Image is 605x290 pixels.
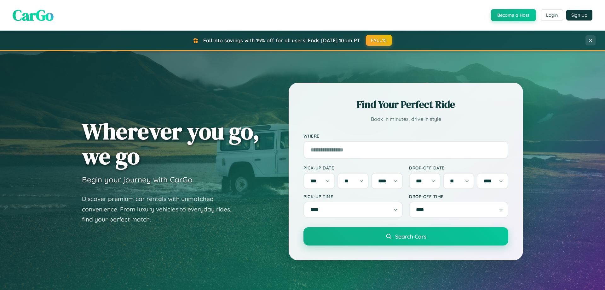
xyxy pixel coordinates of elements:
label: Where [303,133,508,139]
span: CarGo [13,5,54,26]
button: Become a Host [491,9,536,21]
span: Search Cars [395,233,426,240]
h2: Find Your Perfect Ride [303,98,508,111]
button: Login [541,9,563,21]
label: Drop-off Time [409,194,508,199]
label: Pick-up Time [303,194,403,199]
h1: Wherever you go, we go [82,119,260,169]
span: Fall into savings with 15% off for all users! Ends [DATE] 10am PT. [203,37,361,44]
p: Book in minutes, drive in style [303,115,508,124]
label: Drop-off Date [409,165,508,170]
button: FALL15 [366,35,392,46]
button: Search Cars [303,227,508,246]
p: Discover premium car rentals with unmatched convenience. From luxury vehicles to everyday rides, ... [82,194,239,225]
button: Sign Up [566,10,592,21]
h3: Begin your journey with CarGo [82,175,193,184]
label: Pick-up Date [303,165,403,170]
